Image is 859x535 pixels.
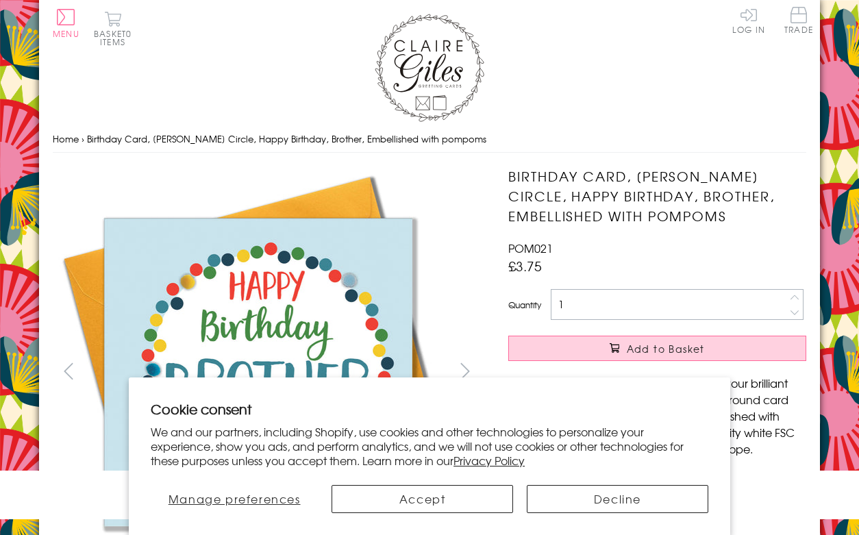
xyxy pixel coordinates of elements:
[53,356,84,386] button: prev
[508,336,806,361] button: Add to Basket
[508,299,541,311] label: Quantity
[100,27,132,48] span: 0 items
[784,7,813,36] a: Trade
[527,485,708,513] button: Decline
[87,132,486,145] span: Birthday Card, [PERSON_NAME] Circle, Happy Birthday, Brother, Embellished with pompoms
[151,425,708,467] p: We and our partners, including Shopify, use cookies and other technologies to personalize your ex...
[732,7,765,34] a: Log In
[94,11,132,46] button: Basket0 items
[332,485,513,513] button: Accept
[627,342,705,356] span: Add to Basket
[453,452,525,469] a: Privacy Policy
[450,356,481,386] button: next
[508,240,553,256] span: POM021
[784,7,813,34] span: Trade
[82,132,84,145] span: ›
[53,9,79,38] button: Menu
[53,125,806,153] nav: breadcrumbs
[508,256,542,275] span: £3.75
[508,375,806,457] p: A fantastic modern greeting card to wish your brilliant Brother a happy birthday. The blue backgr...
[169,490,301,507] span: Manage preferences
[508,166,806,225] h1: Birthday Card, [PERSON_NAME] Circle, Happy Birthday, Brother, Embellished with pompoms
[151,399,708,419] h2: Cookie consent
[53,27,79,40] span: Menu
[151,485,318,513] button: Manage preferences
[53,132,79,145] a: Home
[375,14,484,122] img: Claire Giles Greetings Cards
